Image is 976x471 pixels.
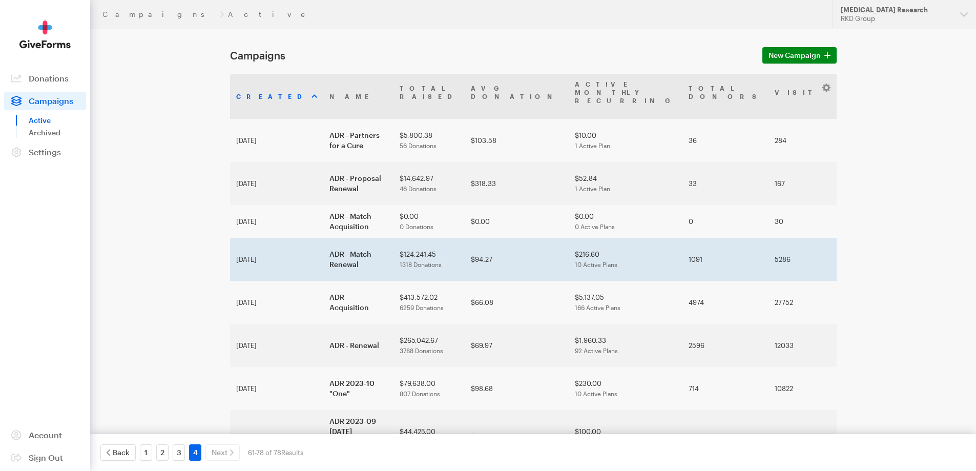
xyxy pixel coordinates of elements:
td: ADR - Proposal Renewal [323,162,393,205]
td: 6.71% [834,367,900,410]
td: $265,042.67 [393,324,465,367]
img: GiveForms [19,21,71,49]
td: ADR - Match Acquisition [323,205,393,238]
td: ADR - Acquisition [323,281,393,324]
td: [DATE] [230,410,323,463]
span: 92 Active Plans [575,347,618,354]
span: 6259 Donations [400,304,444,311]
td: $230.00 [569,367,682,410]
span: 166 Active Plans [575,304,620,311]
td: $318.33 [465,162,569,205]
a: Archived [29,127,86,139]
span: Sign Out [29,453,63,462]
span: 3788 Donations [400,347,443,354]
td: $98.68 [465,367,569,410]
div: [MEDICAL_DATA] Research [841,6,952,14]
td: [DATE] [230,205,323,238]
td: 167 [769,162,834,205]
span: 10 Active Plans [575,390,617,397]
a: Account [4,426,86,444]
td: $89.75 [465,410,569,463]
td: 4974 [682,281,769,324]
td: 27752 [769,281,834,324]
span: 807 Donations [400,390,440,397]
span: Account [29,430,62,440]
td: ADR - Partners for a Cure [323,119,393,162]
td: $10.00 [569,119,682,162]
span: 1318 Donations [400,261,442,268]
span: 1 Active Plan [575,185,610,192]
span: 0 Donations [400,223,433,230]
a: Campaigns [4,92,86,110]
td: $44,425.00 [393,410,465,463]
td: 19.76% [834,162,900,205]
div: 61-78 of 78 [248,444,303,461]
td: [DATE] [230,119,323,162]
a: 1 [140,444,152,461]
td: 30 [769,205,834,238]
a: Settings [4,143,86,161]
a: Active [29,114,86,127]
td: 6058 [769,410,834,463]
td: 284 [769,119,834,162]
td: [DATE] [230,324,323,367]
span: 0 Active Plans [575,223,615,230]
a: Back [100,444,136,461]
td: $0.00 [393,205,465,238]
td: $79,638.00 [393,367,465,410]
td: 12033 [769,324,834,367]
td: 33 [682,162,769,205]
td: ADR 2023-10 "One" [323,367,393,410]
span: Donations [29,73,69,83]
span: 10 Active Plans [575,261,617,268]
a: 3 [173,444,185,461]
span: 1 Active Plan [575,142,610,149]
a: Donations [4,69,86,88]
td: [DATE] [230,281,323,324]
td: 7.30% [834,410,900,463]
td: $5,137.05 [569,281,682,324]
td: [DATE] [230,162,323,205]
a: Sign Out [4,448,86,467]
td: $1,960.33 [569,324,682,367]
td: $69.97 [465,324,569,367]
span: Settings [29,147,61,157]
td: $5,800.38 [393,119,465,162]
td: ADR - Renewal [323,324,393,367]
td: $413,572.02 [393,281,465,324]
td: [DATE] [230,238,323,281]
a: 2 [156,444,169,461]
td: 10822 [769,367,834,410]
td: $52.84 [569,162,682,205]
div: RKD Group [841,14,952,23]
td: $94.27 [465,238,569,281]
td: 2596 [682,324,769,367]
span: Results [281,448,303,457]
td: 714 [682,367,769,410]
td: $216.60 [569,238,682,281]
td: ADR 2023-09 [DATE][MEDICAL_DATA] Match [323,410,393,463]
td: 23.61% [834,238,900,281]
th: Name: activate to sort column ascending [323,74,393,119]
th: Created: activate to sort column ascending [230,74,323,119]
th: Active MonthlyRecurring: activate to sort column ascending [569,74,682,119]
td: 0 [682,205,769,238]
th: AvgDonation: activate to sort column ascending [465,74,569,119]
span: Campaigns [29,96,73,106]
th: Visits: activate to sort column ascending [769,74,834,119]
td: $0.00 [569,205,682,238]
td: 26.34% [834,324,900,367]
td: $100.00 [569,410,682,463]
td: [DATE] [230,367,323,410]
td: ADR - Match Renewal [323,238,393,281]
td: $66.08 [465,281,569,324]
th: TotalRaised: activate to sort column ascending [393,74,465,119]
span: 56 Donations [400,142,437,149]
h1: Campaigns [230,49,750,62]
td: $0.00 [465,205,569,238]
td: 436 [682,410,769,463]
td: 1091 [682,238,769,281]
td: 36 [682,119,769,162]
th: Conv. Rate: activate to sort column ascending [834,74,900,119]
span: Back [113,446,130,459]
